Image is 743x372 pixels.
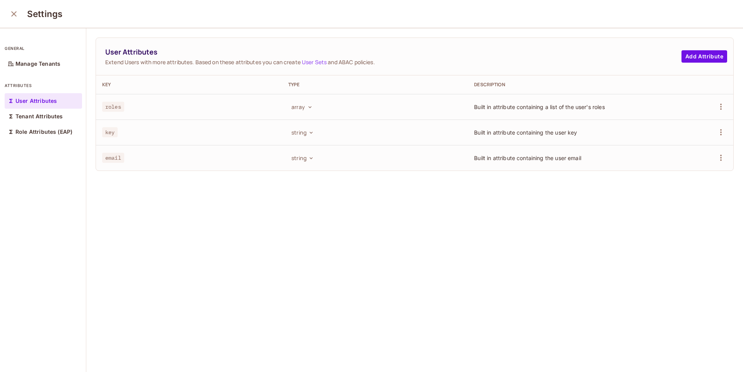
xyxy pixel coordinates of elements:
p: Tenant Attributes [15,113,63,119]
span: User Attributes [105,47,681,57]
button: Add Attribute [681,50,727,63]
p: Manage Tenants [15,61,60,67]
span: email [102,153,124,163]
div: Key [102,82,276,88]
span: Built in attribute containing the user key [474,129,577,136]
div: Type [288,82,462,88]
button: array [288,101,315,113]
span: key [102,127,118,137]
a: User Sets [302,58,327,66]
button: string [288,152,316,164]
button: close [6,6,22,22]
p: User Attributes [15,98,57,104]
p: attributes [5,82,82,89]
span: roles [102,102,124,112]
div: Description [474,82,648,88]
span: Built in attribute containing a list of the user's roles [474,104,604,110]
p: Role Attributes (EAP) [15,129,72,135]
p: general [5,45,82,51]
button: string [288,126,316,138]
span: Extend Users with more attributes. Based on these attributes you can create and ABAC policies. [105,58,681,66]
h3: Settings [27,9,62,19]
span: Built in attribute containing the user email [474,155,581,161]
